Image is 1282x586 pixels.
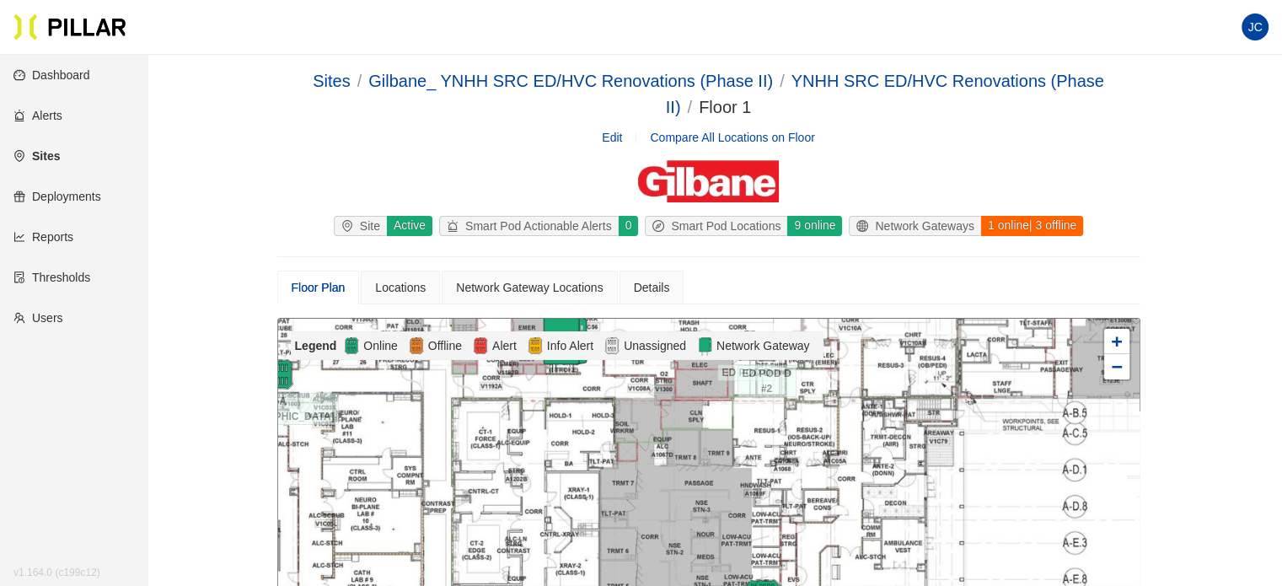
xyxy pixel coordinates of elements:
[652,220,671,232] span: compass
[634,278,670,297] div: Details
[1247,13,1262,40] span: JC
[292,278,346,297] div: Floor Plan
[980,216,1083,236] div: 1 online | 3 offline
[13,271,90,284] a: exceptionThresholds
[527,336,544,356] img: Alert
[408,336,425,356] img: Offline
[620,336,689,355] span: Unassigned
[738,365,797,397] span: ED POD D #2
[717,364,775,381] span: ED POD D
[603,336,620,356] img: Unassigned
[436,216,641,236] a: alertSmart Pod Actionable Alerts0
[602,128,622,147] a: Edit
[738,331,797,362] div: ED POD D #2
[251,359,310,390] div: 5A [GEOGRAPHIC_DATA]
[696,336,713,356] img: Network Gateway
[850,217,980,235] div: Network Gateways
[650,131,814,144] a: Compare All Locations on Floor
[1111,356,1122,377] span: −
[713,336,813,355] span: Network Gateway
[295,336,344,355] div: Legend
[13,149,60,163] a: environmentSites
[13,68,90,82] a: dashboardDashboard
[368,72,773,90] a: Gilbane_ YNHH SRC ED/HVC Renovations (Phase II)
[13,109,62,122] a: alertAlerts
[313,72,350,90] a: Sites
[360,336,400,355] span: Online
[1111,331,1122,352] span: +
[425,336,465,355] span: Offline
[717,331,776,361] div: ED POD D
[375,278,426,297] div: Locations
[222,393,338,425] span: 5A [GEOGRAPHIC_DATA]
[13,230,73,244] a: line-chartReports
[638,160,778,202] img: Gilbane Building Company
[357,72,362,90] span: /
[1104,354,1129,379] a: Zoom out
[687,98,692,116] span: /
[341,220,360,232] span: environment
[266,359,296,390] img: pod-online.97050380.svg
[13,13,126,40] img: Pillar Technologies
[447,220,465,232] span: alert
[1104,329,1129,354] a: Zoom in
[343,336,360,356] img: Online
[732,331,762,361] img: pod-online.97050380.svg
[666,72,1104,116] a: YNHH SRC ED/HVC Renovations (Phase II)
[13,311,63,325] a: teamUsers
[13,190,101,203] a: giftDeployments
[646,217,787,235] div: Smart Pod Locations
[489,336,520,355] span: Alert
[456,278,603,297] div: Network Gateway Locations
[786,216,842,236] div: 9 online
[544,336,597,355] span: Info Alert
[699,98,751,116] span: Floor 1
[618,216,639,236] div: 0
[472,336,489,356] img: Alert
[440,217,619,235] div: Smart Pod Actionable Alerts
[386,216,432,236] div: Active
[780,72,785,90] span: /
[335,217,387,235] div: Site
[856,220,875,232] span: global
